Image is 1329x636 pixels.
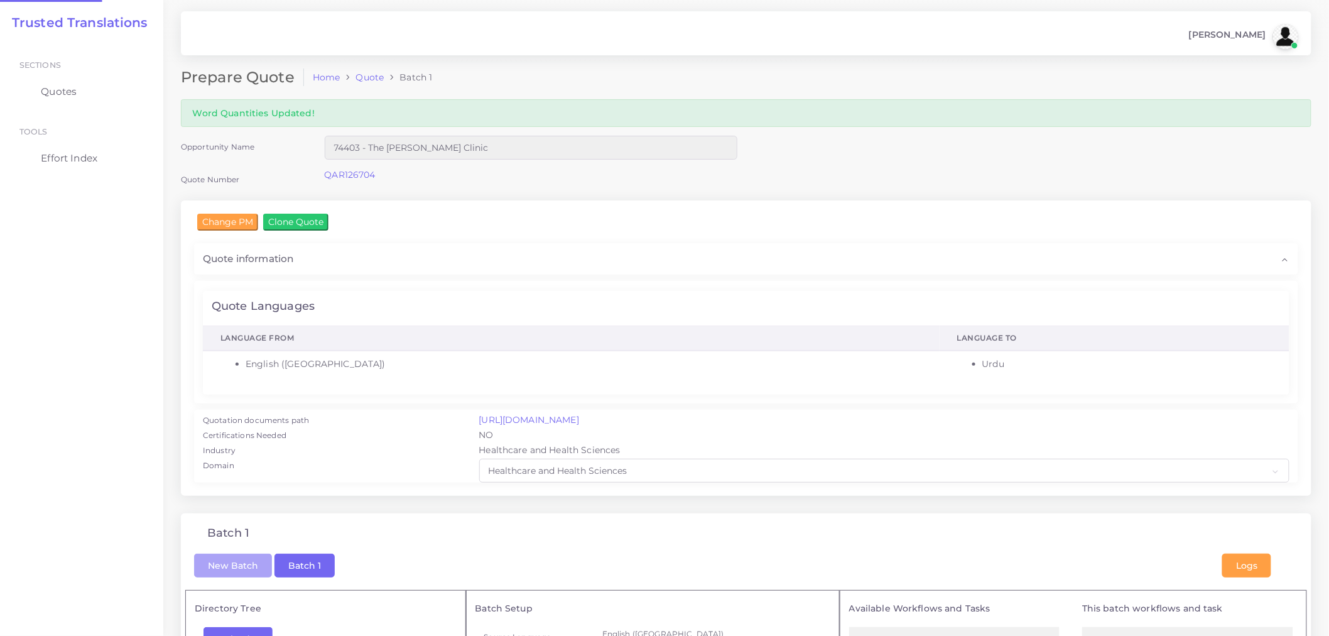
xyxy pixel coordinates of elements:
li: Batch 1 [384,71,432,84]
a: [PERSON_NAME]avatar [1183,24,1303,49]
div: Word Quantities Updated! [181,99,1311,126]
label: Opportunity Name [181,141,254,152]
span: [PERSON_NAME] [1189,30,1266,39]
button: New Batch [194,554,272,578]
a: QAR126704 [325,169,376,180]
a: Quotes [9,79,154,105]
button: Batch 1 [274,554,335,578]
label: Quote Number [181,174,240,185]
span: Quote information [203,252,293,266]
div: Healthcare and Health Sciences [470,444,1299,459]
h5: Batch Setup [475,603,830,614]
th: Language To [940,326,1289,351]
li: Urdu [982,358,1272,371]
div: Quote information [194,243,1298,275]
input: Change PM [197,214,258,230]
span: Tools [19,127,48,136]
input: Clone Quote [263,214,328,230]
span: Effort Index [41,151,97,165]
a: New Batch [194,559,272,571]
h4: Batch 1 [207,527,249,540]
a: [URL][DOMAIN_NAME] [479,414,580,425]
h2: Prepare Quote [181,69,304,87]
label: Domain [203,460,234,471]
button: Logs [1222,554,1271,578]
h4: Quote Languages [212,300,315,314]
span: Logs [1236,560,1257,571]
th: Language From [203,326,940,351]
h5: This batch workflows and task [1082,603,1293,614]
label: Quotation documents path [203,415,309,426]
img: avatar [1273,24,1298,49]
label: Industry [203,445,236,456]
h5: Directory Tree [195,603,457,614]
a: Effort Index [9,145,154,172]
span: Sections [19,60,61,70]
a: Quote [356,71,384,84]
span: Quotes [41,85,77,99]
a: Batch 1 [274,559,335,571]
div: NO [470,429,1299,444]
a: Home [313,71,340,84]
label: Certifications Needed [203,430,286,441]
a: Trusted Translations [3,15,148,30]
li: English ([GEOGRAPHIC_DATA]) [246,358,922,371]
h5: Available Workflows and Tasks [849,603,1060,614]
